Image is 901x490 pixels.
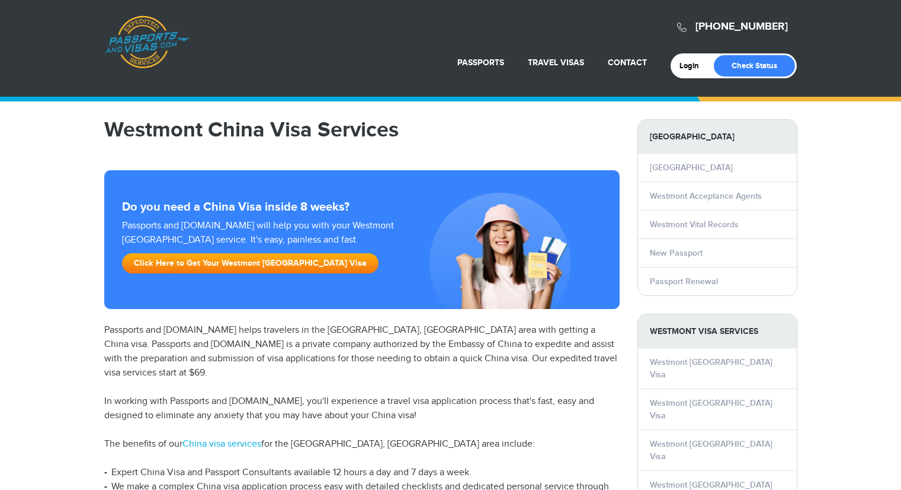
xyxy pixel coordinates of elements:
a: Passport Renewal [650,276,718,287]
strong: Westmont Visa Services [638,314,797,348]
a: Login [679,61,707,71]
a: Westmont Acceptance Agents [650,191,762,201]
a: Westmont [GEOGRAPHIC_DATA] Visa [650,398,772,421]
a: Check Status [714,55,795,77]
h1: Westmont China Visa Services [104,119,620,141]
a: Westmont [GEOGRAPHIC_DATA] Visa [650,357,772,380]
a: New Passport [650,248,703,258]
a: Westmont Vital Records [650,219,739,230]
a: Passports & [DOMAIN_NAME] [105,15,189,69]
a: Passports [457,58,504,68]
p: Passports and [DOMAIN_NAME] helps travelers in the [GEOGRAPHIC_DATA], [GEOGRAPHIC_DATA] area with... [104,323,620,380]
strong: Do you need a China Visa inside 8 weeks? [122,200,602,214]
strong: [GEOGRAPHIC_DATA] [638,120,797,154]
div: Passports and [DOMAIN_NAME] will help you with your Westmont [GEOGRAPHIC_DATA] service. It's easy... [117,219,403,279]
p: In working with Passports and [DOMAIN_NAME], you'll experience a travel visa application process ... [104,394,620,423]
a: Contact [608,58,647,68]
a: Travel Visas [528,58,584,68]
a: Westmont [GEOGRAPHIC_DATA] Visa [650,439,772,462]
a: [GEOGRAPHIC_DATA] [650,163,733,173]
p: The benefits of our for the [GEOGRAPHIC_DATA], [GEOGRAPHIC_DATA] area include: [104,437,620,451]
a: Click Here to Get Your Westmont [GEOGRAPHIC_DATA] Visa [122,253,379,273]
li: Expert China Visa and Passport Consultants available 12 hours a day and 7 days a week. [104,466,620,480]
a: [PHONE_NUMBER] [695,20,788,33]
a: China visa services [182,438,261,450]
